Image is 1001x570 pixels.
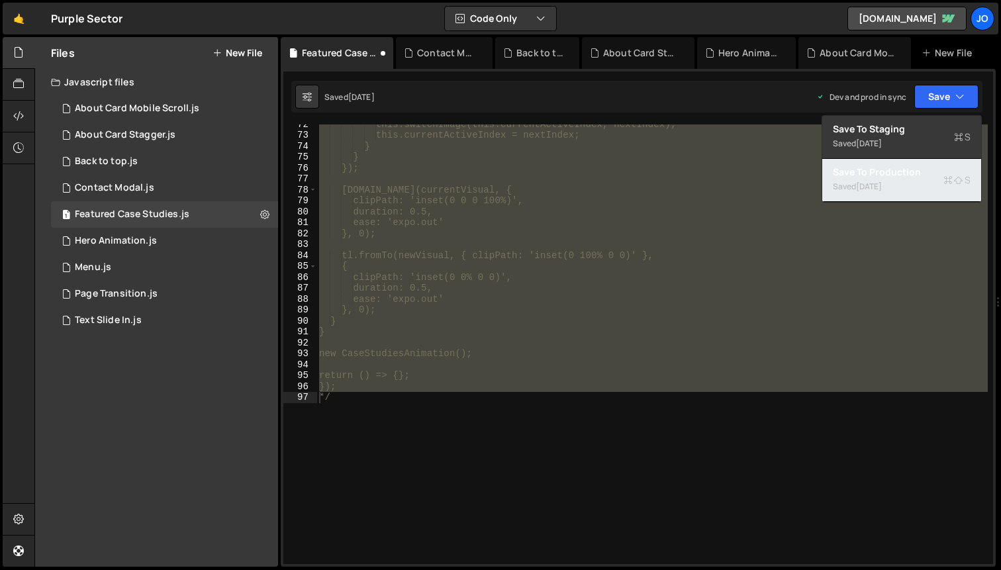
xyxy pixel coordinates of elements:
[3,3,35,34] a: 🤙
[914,85,978,109] button: Save
[283,272,317,283] div: 86
[51,11,122,26] div: Purple Sector
[816,91,906,103] div: Dev and prod in sync
[445,7,556,30] button: Code Only
[283,250,317,261] div: 84
[283,359,317,371] div: 94
[283,130,317,141] div: 73
[822,116,981,159] button: Save to StagingS Saved[DATE]
[51,307,278,334] div: 16277/43964.js
[283,392,317,403] div: 97
[603,46,679,60] div: About Card Stagger.js
[283,163,317,174] div: 76
[302,46,377,60] div: Featured Case Studies.js
[833,136,971,152] div: Saved
[75,182,154,194] div: Contact Modal.js
[75,314,142,326] div: Text Slide In.js
[324,91,375,103] div: Saved
[75,235,157,247] div: Hero Animation.js
[213,48,262,58] button: New File
[51,95,278,122] div: 16277/44772.js
[51,148,278,175] div: 16277/44071.js
[283,381,317,393] div: 96
[51,122,278,148] div: 16277/44771.js
[954,130,971,144] span: S
[283,195,317,207] div: 79
[283,370,317,381] div: 95
[283,294,317,305] div: 88
[283,185,317,196] div: 78
[51,254,278,281] div: 16277/43910.js
[75,209,189,220] div: Featured Case Studies.js
[922,46,977,60] div: New File
[283,305,317,316] div: 89
[283,119,317,130] div: 72
[516,46,563,60] div: Back to top.js
[833,122,971,136] div: Save to Staging
[417,46,477,60] div: Contact Modal.js
[51,281,278,307] div: 16277/44633.js
[283,217,317,228] div: 81
[856,181,882,192] div: [DATE]
[833,179,971,195] div: Saved
[283,326,317,338] div: 91
[51,46,75,60] h2: Files
[283,228,317,240] div: 82
[833,166,971,179] div: Save to Production
[348,91,375,103] div: [DATE]
[75,156,138,167] div: Back to top.js
[283,239,317,250] div: 83
[283,348,317,359] div: 93
[35,69,278,95] div: Javascript files
[283,141,317,152] div: 74
[283,173,317,185] div: 77
[283,207,317,218] div: 80
[283,261,317,272] div: 85
[75,129,175,141] div: About Card Stagger.js
[283,283,317,294] div: 87
[847,7,967,30] a: [DOMAIN_NAME]
[718,46,780,60] div: Hero Animation.js
[820,46,895,60] div: About Card Mobile Scroll.js
[822,159,981,202] button: Save to ProductionS Saved[DATE]
[283,316,317,327] div: 90
[62,211,70,221] span: 1
[75,261,111,273] div: Menu.js
[75,103,199,115] div: About Card Mobile Scroll.js
[971,7,994,30] a: Jo
[51,228,278,254] div: 16277/43936.js
[51,175,278,201] div: 16277/44048.js
[75,288,158,300] div: Page Transition.js
[283,338,317,349] div: 92
[51,201,278,228] div: 16277/43991.js
[283,152,317,163] div: 75
[856,138,882,149] div: [DATE]
[943,173,971,187] span: S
